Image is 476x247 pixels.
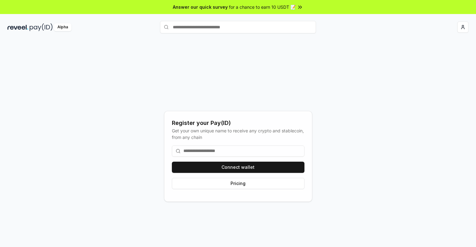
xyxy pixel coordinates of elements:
span: for a chance to earn 10 USDT 📝 [229,4,296,10]
img: pay_id [30,23,53,31]
div: Get your own unique name to receive any crypto and stablecoin, from any chain [172,127,304,140]
img: reveel_dark [7,23,28,31]
button: Pricing [172,178,304,189]
span: Answer our quick survey [173,4,228,10]
div: Register your Pay(ID) [172,119,304,127]
div: Alpha [54,23,71,31]
button: Connect wallet [172,162,304,173]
